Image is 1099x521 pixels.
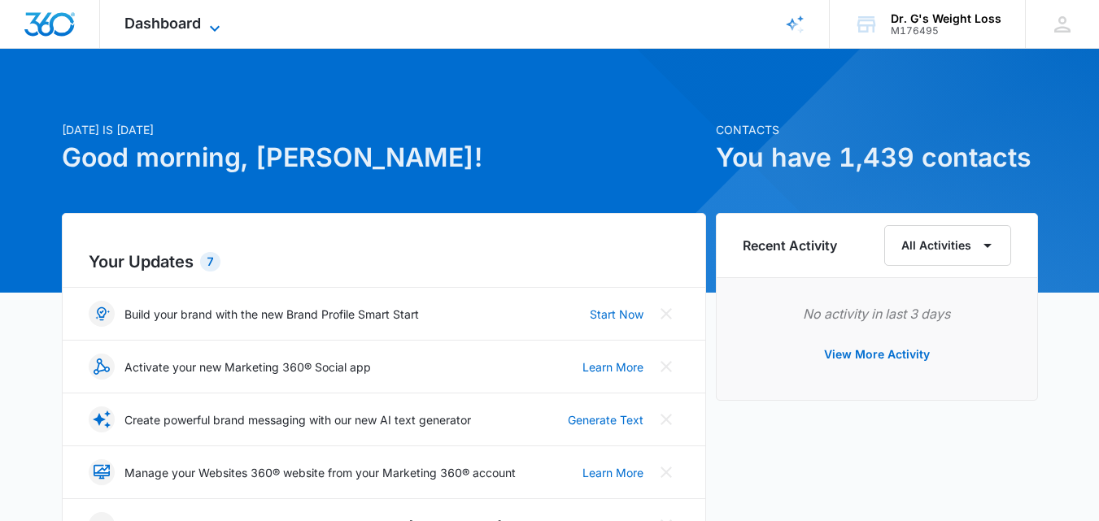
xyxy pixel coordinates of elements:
[743,304,1011,323] p: No activity in last 3 days
[200,252,220,271] div: 7
[808,335,946,374] button: View More Activity
[124,306,419,323] p: Build your brand with the new Brand Profile Smart Start
[743,236,837,255] h6: Recent Activity
[716,121,1038,138] p: Contacts
[89,250,679,274] h2: Your Updates
[62,121,706,138] p: [DATE] is [DATE]
[891,12,1001,25] div: account name
[653,406,679,432] button: Close
[653,354,679,380] button: Close
[891,25,1001,37] div: account id
[124,464,516,481] p: Manage your Websites 360® website from your Marketing 360® account
[124,358,371,376] p: Activate your new Marketing 360® Social app
[124,411,471,428] p: Create powerful brand messaging with our new AI text generator
[653,301,679,327] button: Close
[582,358,643,376] a: Learn More
[716,138,1038,177] h1: You have 1,439 contacts
[124,15,201,32] span: Dashboard
[590,306,643,323] a: Start Now
[582,464,643,481] a: Learn More
[568,411,643,428] a: Generate Text
[653,459,679,485] button: Close
[884,225,1011,266] button: All Activities
[62,138,706,177] h1: Good morning, [PERSON_NAME]!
